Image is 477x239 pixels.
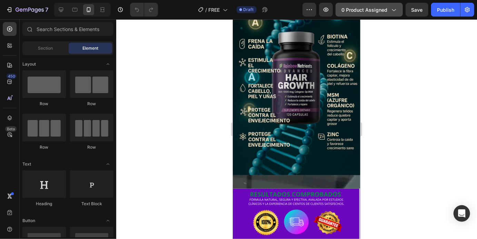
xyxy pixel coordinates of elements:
div: 450 [7,73,17,79]
button: 7 [3,3,51,17]
span: Toggle open [102,59,113,70]
span: Text [22,161,31,167]
div: Undo/Redo [130,3,158,17]
div: Row [70,144,113,150]
button: 0 product assigned [336,3,403,17]
div: Beta [5,126,17,132]
iframe: Design area [233,19,360,239]
span: / [206,6,207,13]
span: Draft [244,7,254,13]
span: Button [22,218,35,224]
span: Section [38,45,53,51]
div: Open Intercom Messenger [454,205,470,222]
span: Toggle open [102,215,113,226]
div: Row [22,101,66,107]
span: 0 product assigned [341,6,387,13]
span: Element [82,45,98,51]
div: Row [22,144,66,150]
input: Search Sections & Elements [22,22,113,36]
p: 7 [45,6,48,14]
div: Publish [437,6,454,13]
span: FREE [209,6,220,13]
div: Row [70,101,113,107]
button: Save [406,3,428,17]
div: Heading [22,201,66,207]
span: Toggle open [102,159,113,170]
span: Layout [22,61,36,67]
span: Save [411,7,423,13]
div: Text Block [70,201,113,207]
button: Publish [431,3,460,17]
